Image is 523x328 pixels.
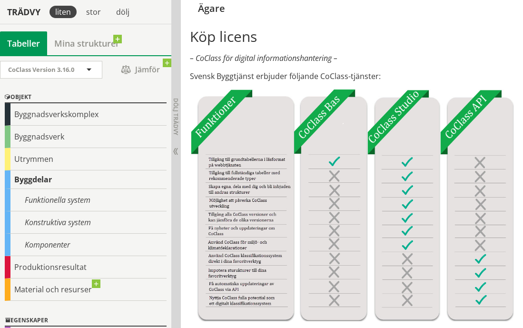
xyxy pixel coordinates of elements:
div: Komponenter [5,234,167,256]
p: Svensk Byggtjänst erbjuder följande CoClass-tjänster: [190,71,514,81]
div: Byggnadsverk [5,126,167,148]
img: Tjnster-Tabell_CoClassBas-Studio-API2022-12-22.jpg [190,89,514,321]
em: – CoClass för digital informationshantering – [190,53,337,63]
div: Funktionella system [5,189,167,211]
div: Objekt [5,92,167,103]
a: Mina strukturer [47,31,127,55]
div: Material och resurser [5,278,167,301]
div: Egenskaper [5,315,167,327]
div: Byggdelar [5,170,167,189]
div: Utrymmen [5,148,167,170]
div: Produktionsresultat [5,256,167,278]
div: Konstruktiva system [5,211,167,234]
div: dölj [110,6,135,18]
span: Jämför [112,61,169,78]
h1: Köp licens [190,28,514,45]
div: stor [80,6,107,18]
div: liten [49,6,77,18]
div: Trädvy [2,7,46,17]
span: CoClass Version 3.16.0 [8,65,74,74]
span: Dölj trädvy [172,98,180,135]
div: Byggnadsverkskomplex [5,103,167,126]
